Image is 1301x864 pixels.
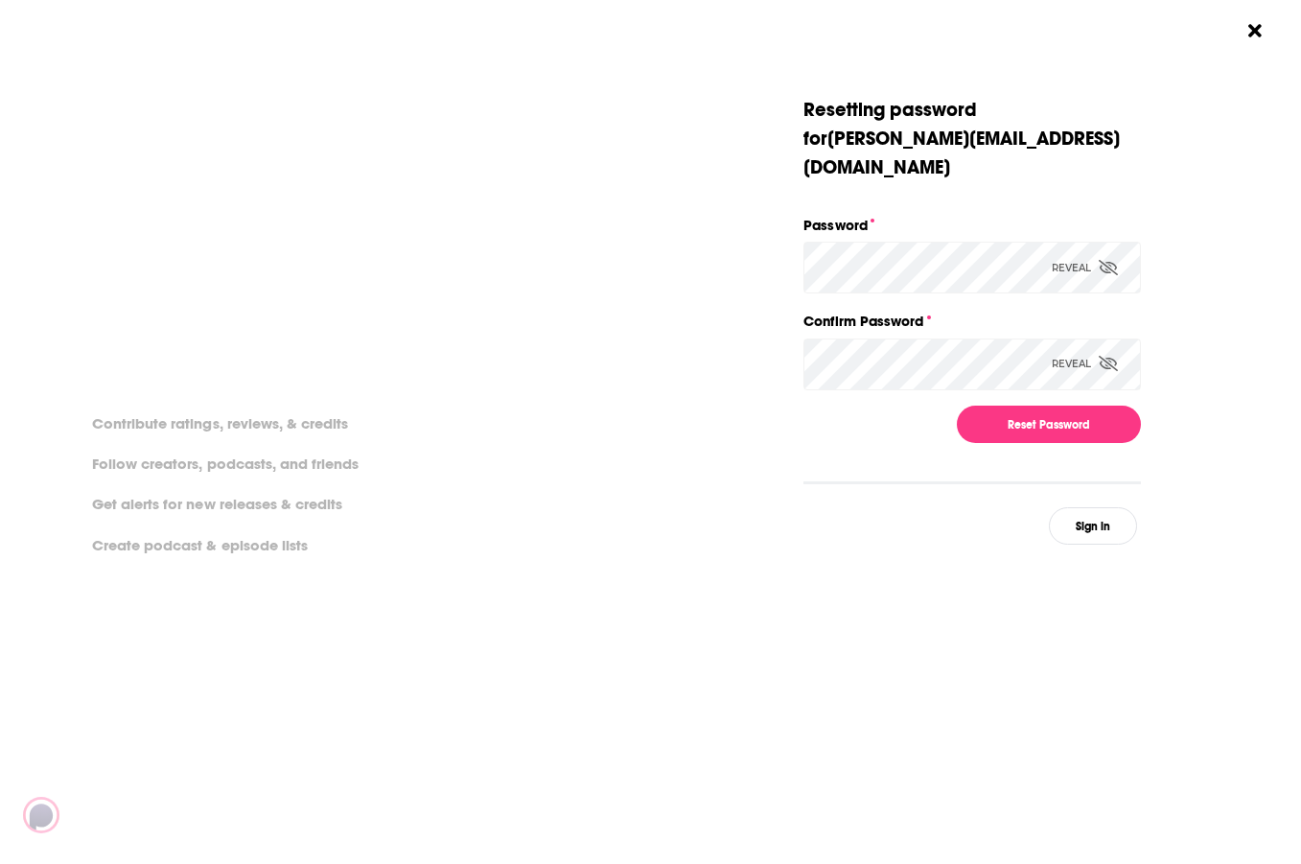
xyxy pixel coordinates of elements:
[957,406,1141,443] button: Reset Password
[803,309,1141,334] label: Confirm Password
[81,532,321,557] li: Create podcast & episode lists
[23,797,207,833] img: Podchaser - Follow, Share and Rate Podcasts
[1052,339,1118,390] div: Reveal
[81,410,362,435] li: Contribute ratings, reviews, & credits
[1052,242,1118,293] div: Reveal
[803,213,1141,238] label: Password
[173,101,361,128] a: create an account
[803,96,1141,182] div: Resetting password for [PERSON_NAME][EMAIL_ADDRESS][DOMAIN_NAME]
[81,377,464,395] li: On Podchaser you can:
[1049,507,1136,545] button: Sign in
[23,797,192,833] a: Podchaser - Follow, Share and Rate Podcasts
[81,451,373,476] li: Follow creators, podcasts, and friends
[1237,12,1273,49] button: Close Button
[81,491,356,516] li: Get alerts for new releases & credits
